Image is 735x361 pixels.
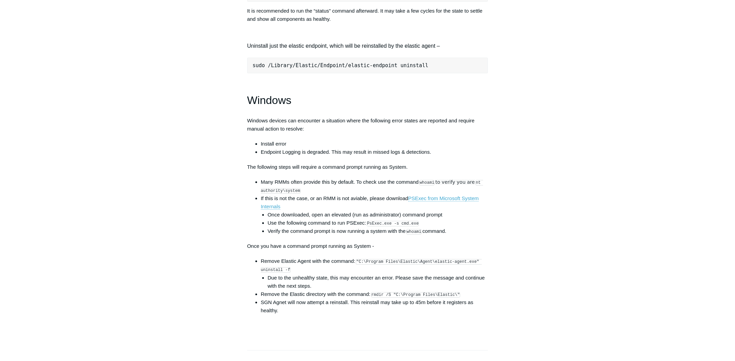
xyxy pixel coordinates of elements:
code: rmdir /S "C:\Program Files\Elastic\" [371,292,460,298]
code: "C:\Program Files\Elastic\Agent\elastic-agent.exe" uninstall -f [261,259,482,273]
p: Once you have a command prompt running as System - [247,242,488,250]
li: Remove Elastic Agent with the command: [261,257,488,290]
a: PSExec from Microsoft System Internals [261,195,479,210]
li: Install error [261,140,488,148]
code: whoami [419,180,435,185]
h4: Uninstall just the elastic endpoint, which will be reinstalled by the elastic agent – [247,42,488,50]
li: SGN Agnet will now attempt a reinstall. This reinstall may take up to 45m before it registers as ... [261,298,488,315]
p: It is recommended to run the “status” command afterward. It may take a few cycles for the state t... [247,7,488,23]
li: If this is not the case, or an RMM is not aviable, please download [261,194,488,235]
li: Remove the Elastic directory with the command: [261,290,488,298]
p: Windows devices can encounter a situation where the following error states are reported and requi... [247,117,488,133]
li: Due to the unhealthy state, this may encounter an error. Please save the message and continue wit... [268,274,488,290]
h1: Windows [247,92,488,109]
span: to verify you are [435,179,475,185]
li: Once downloaded, open an elevated (run as administrator) command prompt [268,211,488,219]
p: The following steps will require a command prompt running as System. [247,163,488,171]
li: Verify the command prompt is now running a system with the command. [268,227,488,235]
code: whoami [406,229,422,235]
code: nt authority\system [261,180,483,194]
pre: sudo /Library/Elastic/Endpoint/elastic-endpoint uninstall [247,58,488,73]
li: Endpoint Logging is degraded. This may result in missed logs & detections. [261,148,488,156]
li: Many RMMs often provide this by default. To check use the command [261,178,488,194]
li: Use the following command to run PSExec: [268,219,488,227]
code: PsExec.exe -s cmd.exe [367,221,419,226]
